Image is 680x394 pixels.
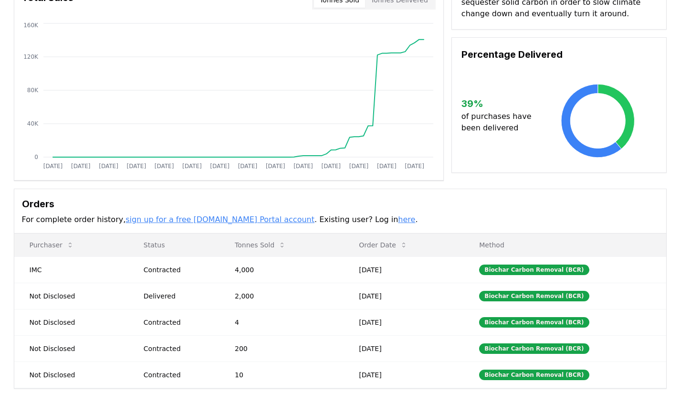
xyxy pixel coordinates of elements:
td: 2,000 [220,283,344,309]
button: Order Date [351,235,415,255]
tspan: 80K [27,87,38,94]
tspan: [DATE] [126,163,146,170]
tspan: 160K [23,22,39,29]
div: Biochar Carbon Removal (BCR) [479,317,589,328]
tspan: [DATE] [321,163,341,170]
td: IMC [14,256,128,283]
td: 200 [220,335,344,362]
div: Biochar Carbon Removal (BCR) [479,370,589,380]
tspan: [DATE] [377,163,397,170]
td: [DATE] [344,335,464,362]
td: [DATE] [344,256,464,283]
p: of purchases have been delivered [461,111,539,134]
div: Biochar Carbon Removal (BCR) [479,291,589,301]
td: [DATE] [344,309,464,335]
p: For complete order history, . Existing user? Log in . [22,214,659,225]
td: Not Disclosed [14,309,128,335]
tspan: [DATE] [99,163,118,170]
td: [DATE] [344,283,464,309]
button: Tonnes Sold [227,235,293,255]
td: 4,000 [220,256,344,283]
a: here [398,215,415,224]
td: 10 [220,362,344,388]
tspan: 0 [34,154,38,160]
button: Purchaser [22,235,82,255]
td: [DATE] [344,362,464,388]
tspan: [DATE] [293,163,313,170]
div: Biochar Carbon Removal (BCR) [479,343,589,354]
div: Contracted [144,265,212,275]
div: Delivered [144,291,212,301]
tspan: [DATE] [71,163,90,170]
tspan: [DATE] [154,163,174,170]
tspan: [DATE] [238,163,257,170]
tspan: [DATE] [405,163,424,170]
div: Contracted [144,370,212,380]
p: Status [136,240,212,250]
h3: 39 % [461,96,539,111]
div: Contracted [144,344,212,353]
td: Not Disclosed [14,283,128,309]
tspan: [DATE] [182,163,202,170]
div: Contracted [144,318,212,327]
tspan: [DATE] [43,163,63,170]
h3: Orders [22,197,659,211]
p: Method [471,240,658,250]
h3: Percentage Delivered [461,47,657,62]
td: 4 [220,309,344,335]
tspan: [DATE] [265,163,285,170]
tspan: 40K [27,120,38,127]
td: Not Disclosed [14,335,128,362]
div: Biochar Carbon Removal (BCR) [479,265,589,275]
a: sign up for a free [DOMAIN_NAME] Portal account [126,215,314,224]
td: Not Disclosed [14,362,128,388]
tspan: 120K [23,53,39,60]
tspan: [DATE] [210,163,230,170]
tspan: [DATE] [349,163,368,170]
